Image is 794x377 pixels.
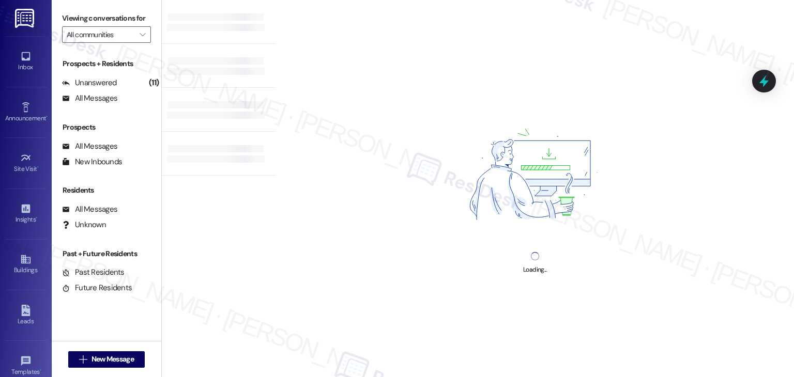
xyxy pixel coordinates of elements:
a: Inbox [5,48,47,75]
div: All Messages [62,93,117,104]
div: All Messages [62,204,117,215]
span: New Message [91,354,134,365]
div: Prospects [52,122,161,133]
button: New Message [68,351,145,368]
div: Loading... [523,264,546,275]
img: ResiDesk Logo [15,9,36,28]
span: • [36,214,37,222]
a: Site Visit • [5,149,47,177]
a: Insights • [5,200,47,228]
span: • [37,164,39,171]
div: Past Residents [62,267,125,278]
label: Viewing conversations for [62,10,151,26]
div: Past + Future Residents [52,248,161,259]
div: All Messages [62,141,117,152]
div: Unknown [62,219,106,230]
span: • [46,113,48,120]
a: Leads [5,302,47,329]
div: Future Residents [62,282,132,293]
span: • [40,367,41,374]
a: Buildings [5,250,47,278]
div: New Inbounds [62,156,122,167]
i:  [79,355,87,364]
input: All communities [67,26,134,43]
div: Residents [52,185,161,196]
div: Unanswered [62,77,117,88]
div: Prospects + Residents [52,58,161,69]
i:  [140,30,145,39]
div: (11) [146,75,161,91]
